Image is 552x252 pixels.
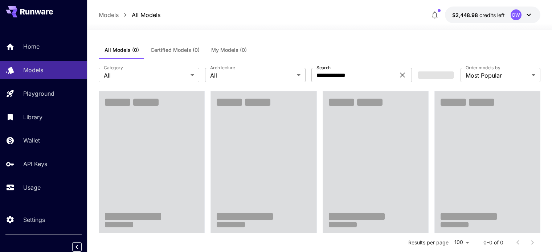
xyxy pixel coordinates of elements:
[23,42,40,51] p: Home
[466,65,500,71] label: Order models by
[466,71,529,80] span: Most Popular
[99,11,160,19] nav: breadcrumb
[316,65,331,71] label: Search
[408,239,449,246] p: Results per page
[210,71,294,80] span: All
[479,12,505,18] span: credits left
[104,71,188,80] span: All
[483,239,503,246] p: 0–0 of 0
[452,12,479,18] span: $2,448.98
[105,47,139,53] span: All Models (0)
[132,11,160,19] a: All Models
[23,113,42,121] p: Library
[445,7,540,23] button: $2,448.98286OW
[23,215,45,224] p: Settings
[511,9,522,20] div: OW
[211,47,247,53] span: My Models (0)
[23,136,40,145] p: Wallet
[151,47,200,53] span: Certified Models (0)
[23,89,54,98] p: Playground
[451,237,472,248] div: 100
[210,65,235,71] label: Architecture
[99,11,119,19] a: Models
[23,66,43,74] p: Models
[452,11,505,19] div: $2,448.98286
[23,160,47,168] p: API Keys
[23,183,41,192] p: Usage
[104,65,123,71] label: Category
[72,242,82,252] button: Collapse sidebar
